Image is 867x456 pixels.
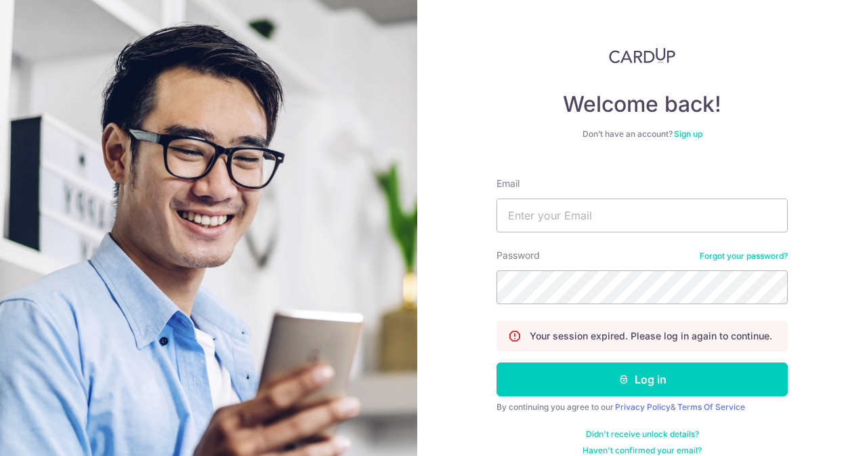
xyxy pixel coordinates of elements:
a: Haven't confirmed your email? [583,445,702,456]
label: Password [496,249,540,262]
a: Sign up [674,129,702,139]
a: Didn't receive unlock details? [586,429,699,440]
a: Forgot your password? [700,251,788,262]
h4: Welcome back! [496,91,788,118]
img: CardUp Logo [609,47,675,64]
a: Privacy Policy [615,402,671,412]
label: Email [496,177,520,190]
p: Your session expired. Please log in again to continue. [530,329,772,343]
a: Terms Of Service [677,402,745,412]
input: Enter your Email [496,199,788,232]
div: Don’t have an account? [496,129,788,140]
div: By continuing you agree to our & [496,402,788,413]
button: Log in [496,362,788,396]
